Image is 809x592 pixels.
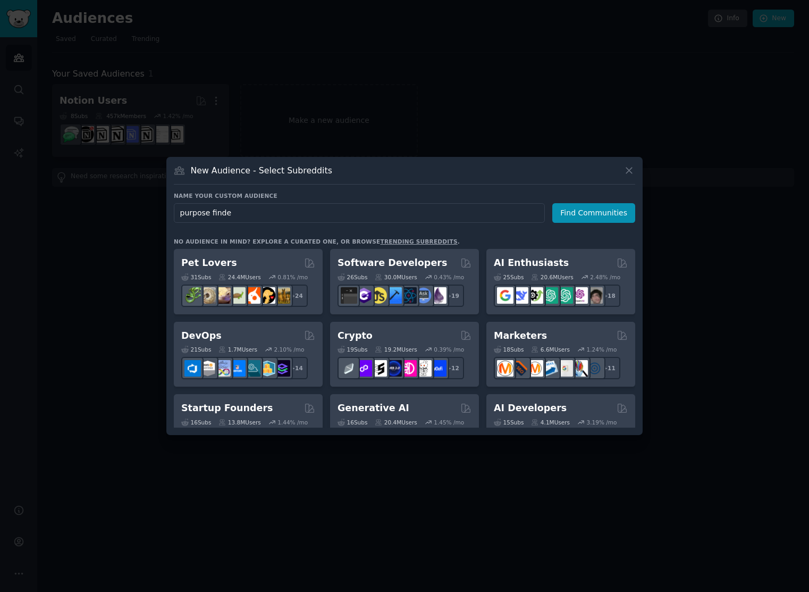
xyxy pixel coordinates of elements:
a: trending subreddits [380,238,457,245]
img: aws_cdk [259,360,275,377]
div: + 18 [598,285,620,307]
img: herpetology [184,287,201,304]
div: No audience in mind? Explore a curated one, or browse . [174,238,460,245]
div: 25 Sub s [494,273,524,281]
img: software [341,287,357,304]
img: elixir [430,287,446,304]
img: learnjavascript [370,287,387,304]
div: 2.10 % /mo [274,346,305,353]
img: web3 [385,360,402,377]
button: Find Communities [552,203,635,223]
div: 16 Sub s [181,419,211,426]
h2: Marketers [494,329,547,343]
h2: Crypto [338,329,373,343]
img: OpenAIDev [571,287,588,304]
img: cockatiel [244,287,260,304]
div: 0.39 % /mo [434,346,464,353]
img: ballpython [199,287,216,304]
img: azuredevops [184,360,201,377]
div: 19.2M Users [375,346,417,353]
div: 13.8M Users [218,419,260,426]
img: DeepSeek [512,287,528,304]
img: AItoolsCatalog [527,287,543,304]
div: + 12 [442,357,464,379]
img: DevOpsLinks [229,360,246,377]
img: CryptoNews [415,360,432,377]
div: 30.0M Users [375,273,417,281]
img: defiblockchain [400,360,417,377]
h2: Generative AI [338,402,409,415]
div: 0.81 % /mo [277,273,308,281]
img: ethfinance [341,360,357,377]
div: 18 Sub s [494,346,524,353]
img: Emailmarketing [542,360,558,377]
div: + 24 [285,285,308,307]
div: 4.1M Users [531,419,570,426]
img: OnlineMarketing [586,360,603,377]
div: + 19 [442,285,464,307]
img: GoogleGeminiAI [497,287,513,304]
h3: Name your custom audience [174,192,635,199]
h2: AI Enthusiasts [494,256,569,270]
div: 2.48 % /mo [590,273,620,281]
h2: Software Developers [338,256,447,270]
img: bigseo [512,360,528,377]
div: 1.7M Users [218,346,257,353]
input: Pick a short name, like "Digital Marketers" or "Movie-Goers" [174,203,545,223]
div: 31 Sub s [181,273,211,281]
div: 21 Sub s [181,346,211,353]
img: PlatformEngineers [274,360,290,377]
img: MarketingResearch [571,360,588,377]
img: googleads [557,360,573,377]
img: ethstaker [370,360,387,377]
img: AWS_Certified_Experts [199,360,216,377]
h2: Pet Lovers [181,256,237,270]
img: AskComputerScience [415,287,432,304]
div: 15 Sub s [494,419,524,426]
div: 26 Sub s [338,273,367,281]
img: turtle [229,287,246,304]
div: + 11 [598,357,620,379]
div: 19 Sub s [338,346,367,353]
div: 24.4M Users [218,273,260,281]
div: 20.4M Users [375,419,417,426]
div: 1.45 % /mo [434,419,464,426]
div: 1.44 % /mo [277,419,308,426]
img: chatgpt_prompts_ [557,287,573,304]
h2: Startup Founders [181,402,273,415]
img: 0xPolygon [356,360,372,377]
img: chatgpt_promptDesign [542,287,558,304]
h3: New Audience - Select Subreddits [191,165,332,176]
div: 1.24 % /mo [587,346,617,353]
h2: DevOps [181,329,222,343]
div: 16 Sub s [338,419,367,426]
div: 3.19 % /mo [587,419,617,426]
img: csharp [356,287,372,304]
img: Docker_DevOps [214,360,231,377]
img: platformengineering [244,360,260,377]
div: + 14 [285,357,308,379]
img: content_marketing [497,360,513,377]
div: 6.6M Users [531,346,570,353]
div: 0.43 % /mo [434,273,464,281]
h2: AI Developers [494,402,567,415]
img: ArtificalIntelligence [586,287,603,304]
div: 20.6M Users [531,273,573,281]
img: iOSProgramming [385,287,402,304]
img: leopardgeckos [214,287,231,304]
img: reactnative [400,287,417,304]
img: AskMarketing [527,360,543,377]
img: defi_ [430,360,446,377]
img: PetAdvice [259,287,275,304]
img: dogbreed [274,287,290,304]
